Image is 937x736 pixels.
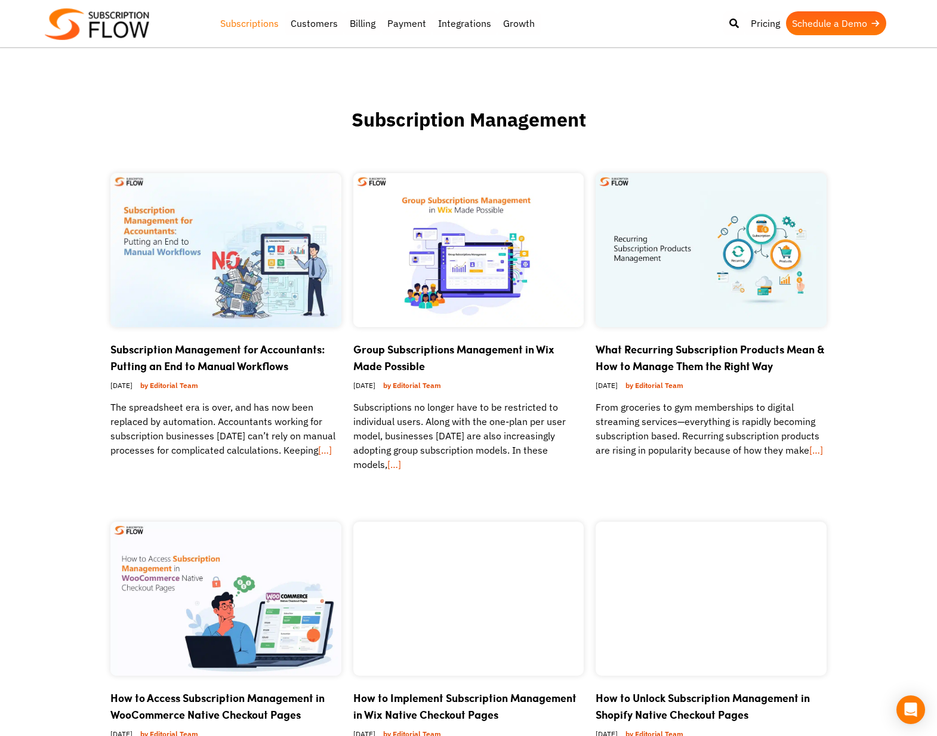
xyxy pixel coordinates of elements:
[387,458,401,470] a: […]
[432,11,497,35] a: Integrations
[45,8,149,40] img: Subscriptionflow
[596,522,827,676] img: Subscription Management in Shopify Native Checkout
[381,11,432,35] a: Payment
[896,695,925,724] div: Open Intercom Messenger
[110,107,827,161] h1: Subscription Management
[353,374,584,400] div: [DATE]
[110,400,341,457] p: The spreadsheet era is over, and has now been replaced by automation. Accountants working for sub...
[497,11,541,35] a: Growth
[378,378,446,393] a: by Editorial Team
[621,378,688,393] a: by Editorial Team
[285,11,344,35] a: Customers
[135,378,203,393] a: by Editorial Team
[786,11,886,35] a: Schedule a Demo
[353,341,554,374] a: Group Subscriptions Management in Wix Made Possible
[745,11,786,35] a: Pricing
[110,522,341,676] img: Subscription Management in WooCommerce Native Checkout
[353,690,577,722] a: How to Implement Subscription Management in Wix Native Checkout Pages
[318,444,332,456] a: […]
[809,444,823,456] a: […]
[353,400,584,472] p: Subscriptions no longer have to be restricted to individual users. Along with the one-plan per us...
[110,374,341,400] div: [DATE]
[596,173,827,327] img: Recurring Subscription Products
[353,522,584,676] img: Subscription Management in Wix Native Checkout Pages
[110,341,325,374] a: Subscription Management for Accountants: Putting an End to Manual Workflows
[596,690,810,722] a: How to Unlock Subscription Management in Shopify Native Checkout Pages
[596,341,824,374] a: What Recurring Subscription Products Mean & How to Manage Them the Right Way
[214,11,285,35] a: Subscriptions
[110,690,325,722] a: How to Access Subscription Management in WooCommerce Native Checkout Pages
[596,374,827,400] div: [DATE]
[353,173,584,327] img: Group Subscriptions Management in Wix
[110,173,341,327] img: Subscription Management for Accountants
[596,400,827,457] p: From groceries to gym memberships to digital streaming services—everything is rapidly becoming su...
[344,11,381,35] a: Billing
